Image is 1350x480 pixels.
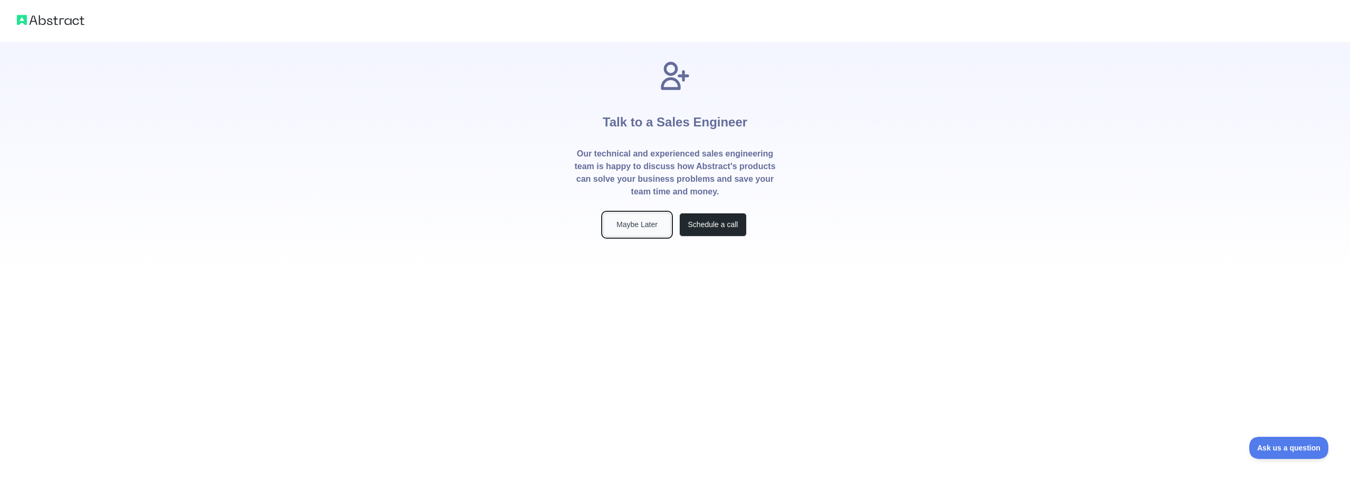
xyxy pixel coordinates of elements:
p: Our technical and experienced sales engineering team is happy to discuss how Abstract's products ... [574,148,776,198]
h1: Talk to a Sales Engineer [603,93,747,148]
button: Maybe Later [603,213,671,237]
iframe: Toggle Customer Support [1249,437,1329,459]
img: Abstract logo [17,13,84,27]
button: Schedule a call [679,213,747,237]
